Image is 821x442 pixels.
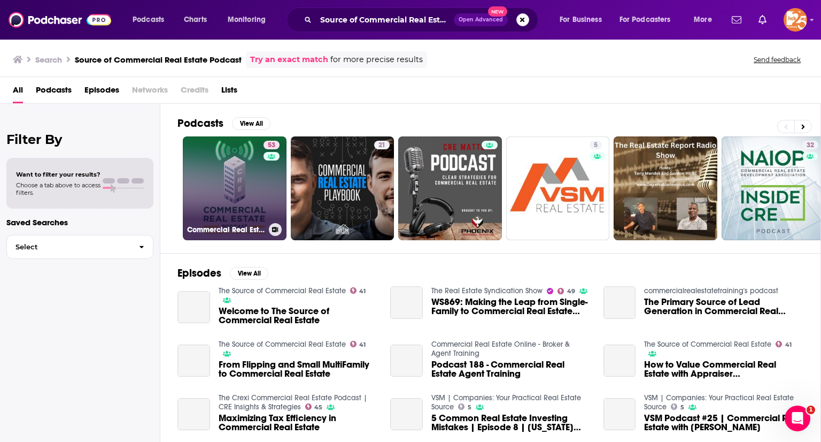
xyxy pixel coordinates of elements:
a: From Flipping and Small MultiFamily to Commercial Real Estate [177,345,210,377]
a: Lists [221,81,237,103]
a: WS869: Making the Leap from Single-Family to Commercial Real Estate Without Having to Source Your... [431,298,591,316]
span: for more precise results [330,54,423,66]
button: Select [6,235,153,259]
a: Try an exact match [250,54,328,66]
button: open menu [613,11,686,28]
span: Choose a tab above to access filters. [16,181,100,196]
a: The Primary Source of Lead Generation in Commercial Real Estate [603,286,636,319]
button: open menu [686,11,725,28]
a: 41 [776,341,792,347]
span: 41 [785,342,792,347]
span: 41 [359,289,366,294]
a: Show notifications dropdown [727,11,746,29]
a: The Real Estate Syndication Show [431,286,543,295]
a: Podcast 188 - Commercial Real Estate Agent Training [390,345,423,377]
a: Maximizing Tax Efficiency in Commercial Real Estate [219,414,378,432]
a: WS869: Making the Leap from Single-Family to Commercial Real Estate Without Having to Source Your... [390,286,423,319]
span: New [488,6,507,17]
a: PodcastsView All [177,117,270,130]
span: Monitoring [228,12,266,27]
input: Search podcasts, credits, & more... [316,11,454,28]
span: Logged in as kerrifulks [784,8,807,32]
a: All [13,81,23,103]
a: Podcasts [36,81,72,103]
p: Saved Searches [6,217,153,227]
span: 49 [567,289,575,294]
span: Open Advanced [459,17,503,22]
a: The Crexi Commercial Real Estate Podcast | CRE Insights & Strategies [219,393,367,411]
a: 5 Common Real Estate Investing Mistakes | Episode 8 | Minnesota Deals Commercial Real Estate Podcast [390,398,423,431]
a: VSM | Companies: Your Practical Real Estate Source [431,393,581,411]
a: 45 [305,403,323,410]
a: 21 [291,136,394,240]
span: 5 [594,140,598,151]
a: 21 [374,141,390,149]
span: VSM Podcast #25 | Commercial Real Estate with [PERSON_NAME] [644,414,803,432]
img: Podchaser - Follow, Share and Rate Podcasts [9,10,111,30]
h2: Podcasts [177,117,223,130]
span: 1 [807,406,815,414]
div: Search podcasts, credits, & more... [297,7,548,32]
a: How to Value Commercial Real Estate with Appraiser Jason Beakley [603,345,636,377]
iframe: Intercom live chat [785,406,810,431]
span: Select [7,243,130,250]
a: The Source of Commercial Real Estate [219,340,346,349]
h3: Commercial Real Estate Podcast [187,225,265,234]
button: open menu [220,11,280,28]
a: Charts [177,11,213,28]
a: 49 [557,288,575,294]
span: For Business [560,12,602,27]
span: Credits [181,81,208,103]
a: EpisodesView All [177,266,268,280]
h3: Search [35,55,62,65]
button: Open AdvancedNew [454,13,508,26]
span: Podcasts [133,12,164,27]
span: For Podcasters [619,12,671,27]
a: 41 [350,287,366,294]
a: 5 [458,403,471,410]
span: How to Value Commercial Real Estate with Appraiser [PERSON_NAME] [644,360,803,378]
a: VSM Podcast #25 | Commercial Real Estate with Rafik Moore [603,398,636,431]
h2: Episodes [177,266,221,280]
span: More [694,12,712,27]
button: open menu [125,11,178,28]
button: open menu [552,11,615,28]
a: 5 [506,136,610,240]
span: Networks [132,81,168,103]
span: 45 [314,405,322,410]
a: The Source of Commercial Real Estate [219,286,346,295]
a: Maximizing Tax Efficiency in Commercial Real Estate [177,398,210,431]
button: View All [232,117,270,130]
a: From Flipping and Small MultiFamily to Commercial Real Estate [219,360,378,378]
span: Charts [184,12,207,27]
span: 53 [268,140,275,151]
a: Podcast 188 - Commercial Real Estate Agent Training [431,360,591,378]
a: 5 [671,403,684,410]
a: VSM | Companies: Your Practical Real Estate Source [644,393,794,411]
a: 53 [264,141,280,149]
a: Episodes [84,81,119,103]
a: commercialrealestatetraining's podcast [644,286,778,295]
a: Welcome to The Source of Commercial Real Estate [219,307,378,325]
a: 41 [350,341,366,347]
img: User Profile [784,8,807,32]
a: 5 Common Real Estate Investing Mistakes | Episode 8 | Minnesota Deals Commercial Real Estate Podcast [431,414,591,432]
a: Welcome to The Source of Commercial Real Estate [177,291,210,324]
span: 5 [680,405,684,410]
span: The Primary Source of Lead Generation in Commercial Real Estate [644,298,803,316]
a: 53Commercial Real Estate Podcast [183,136,286,240]
span: 41 [359,342,366,347]
h2: Filter By [6,132,153,147]
h3: Source of Commercial Real Estate Podcast [75,55,242,65]
a: 32 [802,141,818,149]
